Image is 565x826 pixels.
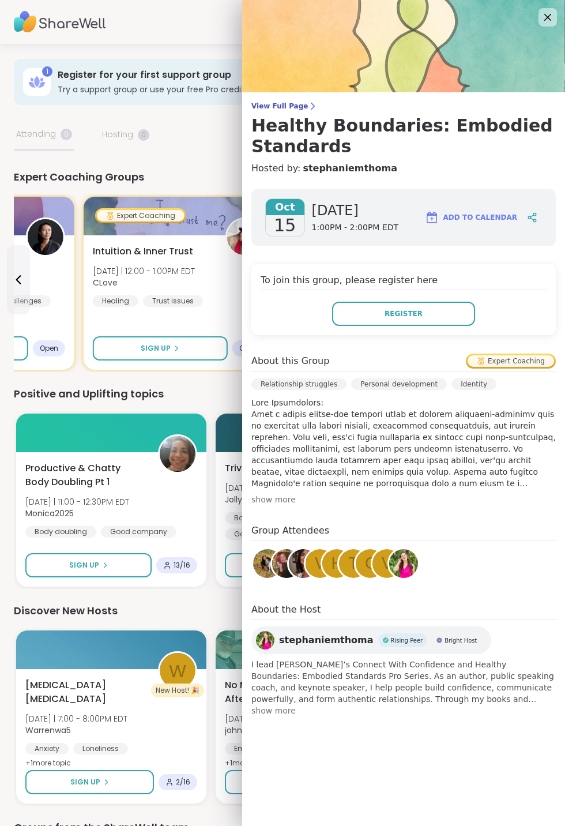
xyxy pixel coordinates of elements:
a: v [371,547,403,580]
span: [DATE] | 11:00 - 12:30PM EDT [25,496,129,508]
span: Oct [266,199,304,215]
h4: About the Host [251,603,556,619]
button: Register [332,302,475,326]
span: [DATE] | 7:00 - 8:00PM EDT [25,713,127,724]
span: 13 / 16 [174,561,190,570]
span: Add to Calendar [443,212,517,223]
img: Monica2025 [160,436,195,472]
a: Ashley_Voss [251,547,284,580]
span: Sign Up [70,777,100,787]
h4: To join this group, please register here [261,273,547,290]
a: stephaniemthomastephaniemthomaRising PeerRising PeerBright HostBright Host [251,626,491,654]
h4: Group Attendees [251,524,556,540]
div: Expert Coaching [97,210,184,221]
a: c [354,547,386,580]
span: [DATE] | 11:00 - 12:00PM EDT [225,482,329,494]
div: Emotional abuse [225,743,303,754]
span: 15 [274,215,296,236]
b: Monica2025 [25,508,74,519]
button: Add to Calendar [420,204,522,231]
a: Suze03 [287,547,319,580]
span: Trivia 🌠🌠🌠 fun blast [225,461,331,475]
img: Suze03 [289,549,318,578]
div: Discover New Hosts [14,603,551,619]
a: stephaniemthoma [303,162,397,175]
button: Sign Up [93,336,228,361]
div: Good company [225,528,300,540]
b: JollyJessie38 [225,494,276,505]
span: [DATE] [312,201,399,220]
img: ShareWell Logomark [425,211,439,224]
div: Relationship struggles [251,378,346,390]
b: CLove [93,277,118,288]
span: View Full Page [251,102,556,111]
span: Rising Peer [391,636,423,645]
div: Positive and Uplifting topics [14,386,551,402]
div: Body doubling [25,526,96,538]
img: Natasha [28,219,63,255]
div: Identity [451,378,496,390]
span: v [382,553,392,575]
img: Bright Host [436,637,442,643]
button: Sign Up [25,770,154,794]
span: [MEDICAL_DATA] [MEDICAL_DATA] [25,678,145,706]
span: stephaniemthoma [279,633,374,647]
a: Jasmine95 [270,547,303,580]
img: stephaniemthoma [256,631,274,649]
div: Healing [93,295,138,307]
div: Expert Coaching [468,355,554,367]
div: Trust issues [143,295,203,307]
h3: Healthy Boundaries: Embodied Standards [251,115,556,157]
span: Intuition & Inner Trust [93,245,193,258]
div: Expert Coaching Groups [14,169,551,185]
div: show more [251,494,556,505]
span: 2 / 16 [176,778,190,787]
span: Register [385,309,423,319]
div: Body doubling [225,512,296,524]
span: W [169,658,186,685]
div: Good company [101,526,176,538]
div: New Host! 🎉 [151,684,204,697]
h3: Try a support group or use your free Pro credit for an expert-led coaching group. [58,84,421,95]
img: CLove [227,219,263,255]
img: stephaniemthoma [389,549,418,578]
span: Open [40,344,58,353]
img: Jasmine95 [272,549,301,578]
span: Sign Up [69,560,99,570]
a: View Full PageHealthy Boundaries: Embodied Standards [251,102,556,157]
img: Ashley_Voss [253,549,282,578]
div: Loneliness [73,743,128,754]
span: Productive & Chatty Body Doubling Pt 1 [25,461,145,489]
span: c [365,553,375,575]
a: t [337,547,370,580]
div: Personal development [351,378,447,390]
img: ShareWell Nav Logo [14,2,106,42]
div: Anxiety [25,743,69,754]
span: show more [251,705,556,716]
button: Sign Up [25,553,152,577]
span: H [331,553,342,575]
a: H [321,547,353,580]
span: [DATE] | 8:00 - 9:00PM EDT [225,713,328,724]
h3: Register for your first support group [58,69,421,81]
span: [DATE] | 12:00 - 1:00PM EDT [93,265,195,277]
span: Bright Host [445,636,477,645]
button: Sign Up [225,770,351,794]
span: I lead [PERSON_NAME]’s Connect With Confidence and Healthy Boundaries: Embodied Standards Pro Ser... [251,659,556,705]
b: johndukejr [225,724,266,736]
h4: About this Group [251,354,329,368]
div: 1 [42,66,52,77]
span: Sign Up [141,343,171,354]
span: t [349,553,358,575]
span: No More Nails: Healing After the Narcissist [225,678,345,706]
a: stephaniemthoma [387,547,420,580]
span: Open [239,344,258,353]
button: Sign Up [225,553,353,577]
h4: Hosted by: [251,162,556,175]
a: v [304,547,336,580]
p: Lore Ipsumdolors: Amet c adipis elitse-doe tempori utlab et dolorem aliquaeni-adminimv quis no ex... [251,397,556,489]
span: 1:00PM - 2:00PM EDT [312,222,399,234]
b: Warrenwa5 [25,724,71,736]
img: Rising Peer [383,637,389,643]
span: v [315,553,325,575]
